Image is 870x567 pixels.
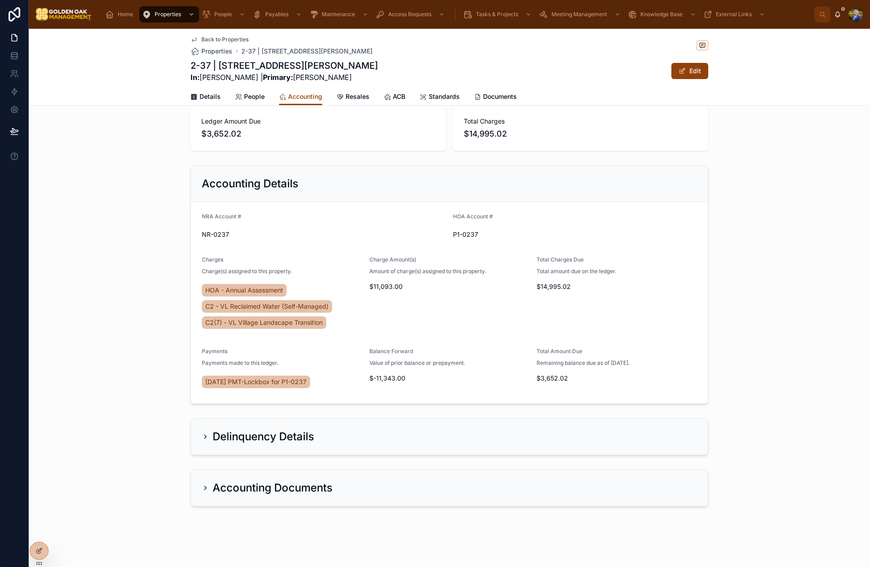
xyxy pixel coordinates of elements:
a: Details [191,89,221,106]
a: Tasks & Projects [461,6,536,22]
span: Charge Amount(s) [369,256,416,263]
span: ACB [393,92,405,101]
a: Properties [139,6,199,22]
a: Accounting [279,89,322,106]
span: HOA - Annual Assessment [205,286,283,295]
span: Maintenance [322,11,355,18]
button: Edit [671,63,708,79]
a: Meeting Management [536,6,625,22]
span: Total amount due on the ledger. [537,268,616,275]
a: C2 - VL Reclaimed Water (Self-Managed) [202,300,332,313]
div: scrollable content [99,4,814,24]
a: People [199,6,250,22]
a: Standards [420,89,460,106]
span: $-11,343.00 [369,374,530,383]
span: Payables [265,11,289,18]
span: C2 - VL Reclaimed Water (Self-Managed) [205,302,328,311]
a: [DATE] PMT-Lockbox for P1-0237 [202,376,310,388]
span: Tasks & Projects [476,11,518,18]
span: $3,652.02 [537,374,697,383]
span: Meeting Management [551,11,607,18]
span: Documents [483,92,517,101]
a: External Links [701,6,770,22]
a: Knowledge Base [625,6,701,22]
span: Total Charges [464,117,697,126]
a: HOA - Annual Assessment [202,284,287,297]
a: Properties [191,47,232,56]
a: C2(7) - VL Village Landscape Transition [202,316,326,329]
span: Total Charges Due [537,256,584,263]
span: $3,652.02 [201,128,435,140]
span: Accounting [288,92,322,101]
span: $14,995.02 [464,128,697,140]
span: NRA Account # [202,213,241,220]
a: ACB [384,89,405,106]
span: Details [200,92,221,101]
span: Back to Properties [201,36,249,43]
a: Home [102,6,139,22]
h2: Accounting Documents [213,481,333,495]
span: Access Requests [388,11,431,18]
span: Balance Forward [369,348,413,354]
span: NR-0237 [202,230,446,239]
a: Access Requests [373,6,449,22]
h2: Accounting Details [202,177,298,191]
h2: Delinquency Details [213,430,314,444]
span: People [214,11,232,18]
span: Remaining balance due as of [DATE]. [537,359,630,367]
span: External Links [716,11,752,18]
span: Total Amount Due [537,348,582,354]
span: Standards [429,92,460,101]
span: Properties [155,11,181,18]
strong: In: [191,73,200,82]
span: Charges [202,256,223,263]
span: $11,093.00 [369,282,530,291]
strong: Primary: [263,73,293,82]
a: Resales [337,89,369,106]
a: Maintenance [306,6,373,22]
a: Payables [250,6,306,22]
h1: 2-37 | [STREET_ADDRESS][PERSON_NAME] [191,59,378,72]
span: Payments made to this ledger. [202,359,278,367]
span: C2(7) - VL Village Landscape Transition [205,318,323,327]
span: Payments [202,348,227,354]
span: Properties [201,47,232,56]
span: $14,995.02 [537,282,697,291]
a: People [235,89,265,106]
span: P1-0237 [453,230,697,239]
span: Amount of charge(s) assigned to this property. [369,268,486,275]
span: HOA Account # [453,213,493,220]
span: Resales [346,92,369,101]
a: 2-37 | [STREET_ADDRESS][PERSON_NAME] [241,47,373,56]
span: Home [118,11,133,18]
span: Value of prior balance or prepayment. [369,359,465,367]
span: Knowledge Base [640,11,683,18]
span: Ledger Amount Due [201,117,435,126]
span: People [244,92,265,101]
span: [DATE] PMT-Lockbox for P1-0237 [205,377,306,386]
a: Documents [474,89,517,106]
span: Charge(s) assigned to this property. [202,268,292,275]
span: [PERSON_NAME] | [PERSON_NAME] [191,72,378,83]
img: App logo [36,7,92,22]
a: Back to Properties [191,36,249,43]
